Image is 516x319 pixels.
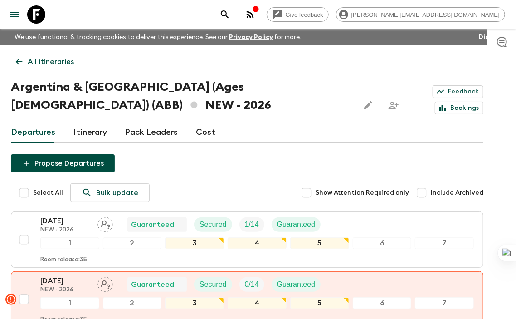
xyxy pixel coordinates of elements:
p: 0 / 14 [245,279,259,290]
button: Propose Departures [11,154,115,172]
p: All itineraries [28,56,74,67]
a: Give feedback [267,7,329,22]
p: [DATE] [40,216,90,226]
div: Secured [194,277,232,292]
a: Pack Leaders [125,122,178,143]
p: Guaranteed [131,279,174,290]
p: [DATE] [40,275,90,286]
a: Bookings [435,102,483,114]
div: Trip Fill [239,277,264,292]
a: Departures [11,122,55,143]
div: 4 [228,237,287,249]
a: Bulk update [70,183,150,202]
div: 1 [40,297,99,309]
p: Guaranteed [277,279,316,290]
a: Privacy Policy [229,34,273,40]
p: Secured [200,219,227,230]
h1: Argentina & [GEOGRAPHIC_DATA] (Ages [DEMOGRAPHIC_DATA]) (ABB) NEW - 2026 [11,78,352,114]
button: Dismiss [476,31,505,44]
div: Secured [194,217,232,232]
div: 6 [353,297,412,309]
a: All itineraries [11,53,79,71]
span: [PERSON_NAME][EMAIL_ADDRESS][DOMAIN_NAME] [346,11,505,18]
p: NEW - 2026 [40,226,90,234]
div: 3 [165,237,224,249]
span: Give feedback [281,11,328,18]
p: Guaranteed [131,219,174,230]
span: Assign pack leader [97,280,113,287]
p: NEW - 2026 [40,286,90,294]
button: [DATE]NEW - 2026Assign pack leaderGuaranteedSecuredTrip FillGuaranteed1234567Room release:35 [11,211,483,268]
a: Cost [196,122,215,143]
span: Assign pack leader [97,220,113,227]
span: Include Archived [431,188,483,197]
p: Secured [200,279,227,290]
button: menu [5,5,24,24]
div: Trip Fill [239,217,264,232]
span: Select All [33,188,63,197]
p: 1 / 14 [245,219,259,230]
span: Show Attention Required only [316,188,409,197]
a: Itinerary [73,122,107,143]
div: 3 [165,297,224,309]
div: [PERSON_NAME][EMAIL_ADDRESS][DOMAIN_NAME] [336,7,505,22]
div: 1 [40,237,99,249]
button: Edit this itinerary [359,96,377,114]
div: 5 [290,237,349,249]
p: Bulk update [96,187,138,198]
div: 7 [415,297,474,309]
button: search adventures [216,5,234,24]
p: We use functional & tracking cookies to deliver this experience. See our for more. [11,29,305,45]
span: Share this itinerary [385,96,403,114]
p: Guaranteed [277,219,316,230]
a: Feedback [433,85,483,98]
div: 4 [228,297,287,309]
div: 5 [290,297,349,309]
div: 6 [353,237,412,249]
div: 2 [103,297,162,309]
div: 2 [103,237,162,249]
p: Room release: 35 [40,256,87,264]
div: 7 [415,237,474,249]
